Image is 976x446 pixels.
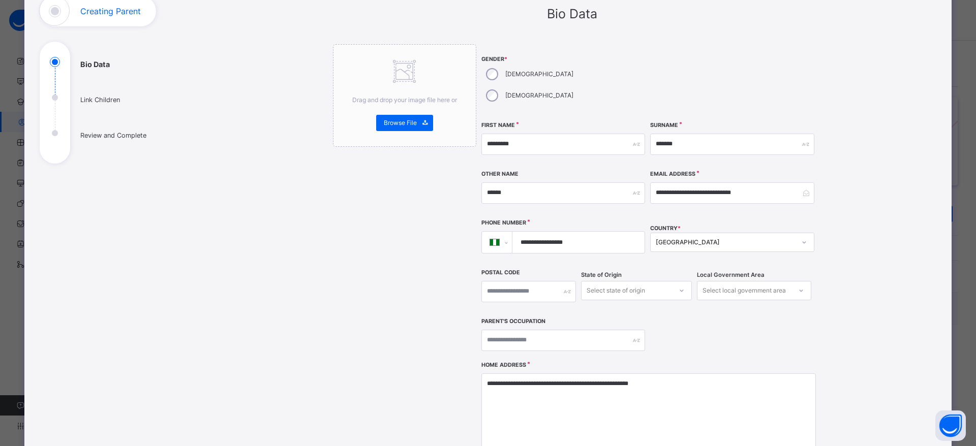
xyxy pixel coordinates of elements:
div: Drag and drop your image file here orBrowse File [333,44,476,147]
label: Home Address [481,361,526,369]
label: Email Address [650,170,695,178]
div: Select local government area [703,281,786,300]
label: Surname [650,121,678,130]
label: Parent's Occupation [481,317,545,326]
span: Bio Data [547,6,597,21]
span: Browse File [384,118,417,128]
span: Local Government Area [697,271,765,279]
label: Other Name [481,170,518,178]
span: State of Origin [581,271,622,279]
span: Gender [481,55,645,63]
div: [GEOGRAPHIC_DATA] [656,238,795,247]
h1: Creating Parent [80,7,141,15]
span: COUNTRY [650,225,681,232]
button: Open asap [935,410,966,441]
div: Select state of origin [587,281,645,300]
label: First Name [481,121,515,130]
label: [DEMOGRAPHIC_DATA] [505,70,573,79]
label: Phone Number [481,219,526,227]
label: Postal Code [481,269,520,277]
span: Drag and drop your image file here or [352,96,457,104]
label: [DEMOGRAPHIC_DATA] [505,91,573,100]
